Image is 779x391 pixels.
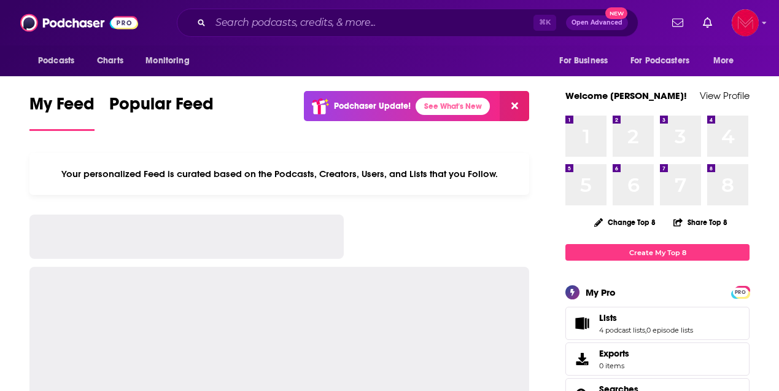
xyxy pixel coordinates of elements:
[109,93,214,131] a: Popular Feed
[732,9,759,36] button: Show profile menu
[565,90,687,101] a: Welcome [PERSON_NAME]!
[570,350,594,368] span: Exports
[599,361,629,370] span: 0 items
[599,312,617,323] span: Lists
[700,90,750,101] a: View Profile
[533,15,556,31] span: ⌘ K
[599,326,645,334] a: 4 podcast lists
[698,12,717,33] a: Show notifications dropdown
[599,348,629,359] span: Exports
[334,101,411,111] p: Podchaser Update!
[109,93,214,122] span: Popular Feed
[733,287,748,296] a: PRO
[587,215,663,230] button: Change Top 8
[622,49,707,73] button: open menu
[733,288,748,297] span: PRO
[145,52,189,69] span: Monitoring
[705,49,750,73] button: open menu
[586,286,616,298] div: My Pro
[646,326,693,334] a: 0 episode lists
[38,52,74,69] span: Podcasts
[667,12,688,33] a: Show notifications dropdown
[572,20,622,26] span: Open Advanced
[630,52,689,69] span: For Podcasters
[29,93,95,122] span: My Feed
[570,315,594,332] a: Lists
[20,11,138,34] img: Podchaser - Follow, Share and Rate Podcasts
[416,98,490,115] a: See What's New
[565,244,750,261] a: Create My Top 8
[211,13,533,33] input: Search podcasts, credits, & more...
[645,326,646,334] span: ,
[559,52,608,69] span: For Business
[29,49,90,73] button: open menu
[565,307,750,340] span: Lists
[732,9,759,36] span: Logged in as Pamelamcclure
[137,49,205,73] button: open menu
[29,153,529,195] div: Your personalized Feed is curated based on the Podcasts, Creators, Users, and Lists that you Follow.
[599,312,693,323] a: Lists
[177,9,638,37] div: Search podcasts, credits, & more...
[89,49,131,73] a: Charts
[551,49,623,73] button: open menu
[97,52,123,69] span: Charts
[565,342,750,376] a: Exports
[605,7,627,19] span: New
[566,15,628,30] button: Open AdvancedNew
[29,93,95,131] a: My Feed
[673,210,728,234] button: Share Top 8
[713,52,734,69] span: More
[732,9,759,36] img: User Profile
